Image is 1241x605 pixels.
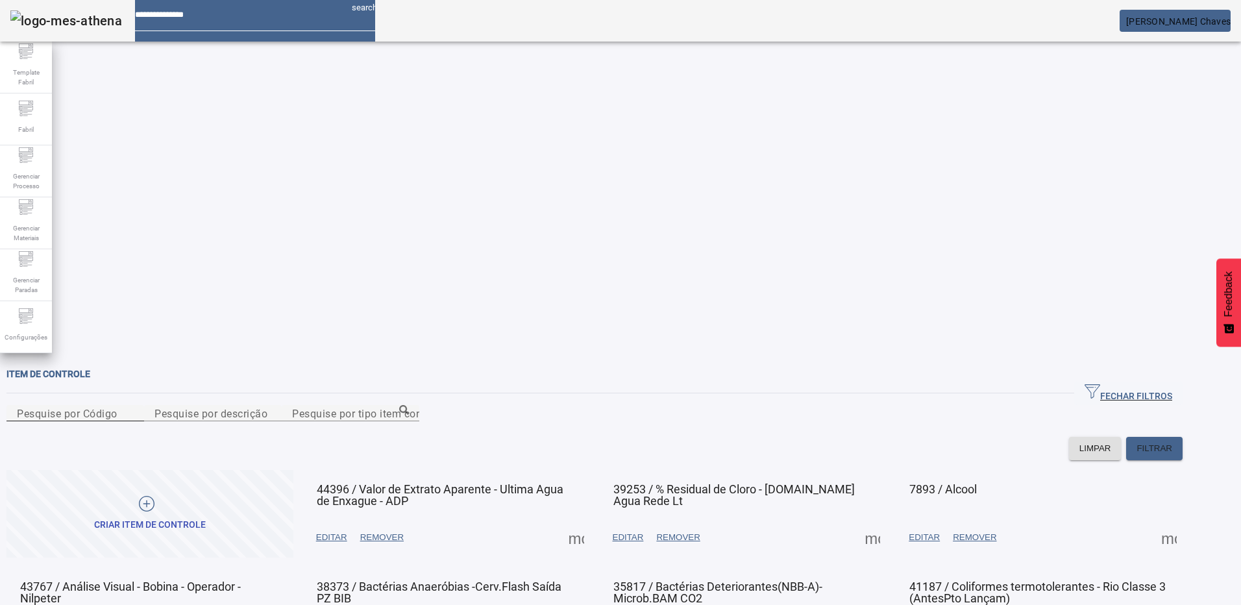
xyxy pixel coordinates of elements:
[316,531,347,544] span: EDITAR
[1069,437,1122,460] button: LIMPAR
[310,526,354,549] button: EDITAR
[861,526,884,549] button: Mais
[292,406,409,421] input: Number
[10,10,122,31] img: logo-mes-athena
[902,526,946,549] button: EDITAR
[1074,382,1183,405] button: FECHAR FILTROS
[1126,16,1231,27] span: [PERSON_NAME] Chaves
[6,271,45,299] span: Gerenciar Paradas
[1157,526,1181,549] button: Mais
[14,121,38,138] span: Fabril
[6,369,90,379] span: Item de controle
[1216,258,1241,347] button: Feedback - Mostrar pesquisa
[606,526,650,549] button: EDITAR
[6,167,45,195] span: Gerenciar Processo
[360,531,404,544] span: REMOVER
[354,526,410,549] button: REMOVER
[20,580,241,605] span: 43767 / Análise Visual - Bobina - Operador - Nilpeter
[909,482,977,496] span: 7893 / Alcool
[656,531,700,544] span: REMOVER
[565,526,588,549] button: Mais
[1079,442,1111,455] span: LIMPAR
[1223,271,1235,317] span: Feedback
[1126,437,1183,460] button: FILTRAR
[953,531,996,544] span: REMOVER
[1,328,51,346] span: Configurações
[154,407,267,419] mat-label: Pesquise por descrição
[6,219,45,247] span: Gerenciar Materiais
[6,470,293,558] button: Criar item de controle
[613,482,855,508] span: 39253 / % Residual de Cloro - [DOMAIN_NAME] Agua Rede Lt
[292,407,444,419] mat-label: Pesquise por tipo item controle
[613,580,822,605] span: 35817 / Bactérias Deteriorantes(NBB-A)-Microb.BAM CO2
[17,407,117,419] mat-label: Pesquise por Código
[1137,442,1172,455] span: FILTRAR
[613,531,644,544] span: EDITAR
[94,519,206,532] div: Criar item de controle
[909,531,940,544] span: EDITAR
[946,526,1003,549] button: REMOVER
[317,580,561,605] span: 38373 / Bactérias Anaeróbias -Cerv.Flash Saída PZ BIB
[6,64,45,91] span: Template Fabril
[317,482,563,508] span: 44396 / Valor de Extrato Aparente - Ultima Agua de Enxague - ADP
[909,580,1166,605] span: 41187 / Coliformes termotolerantes - Rio Classe 3 (AntesPto Lançam)
[1085,384,1172,403] span: FECHAR FILTROS
[650,526,706,549] button: REMOVER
